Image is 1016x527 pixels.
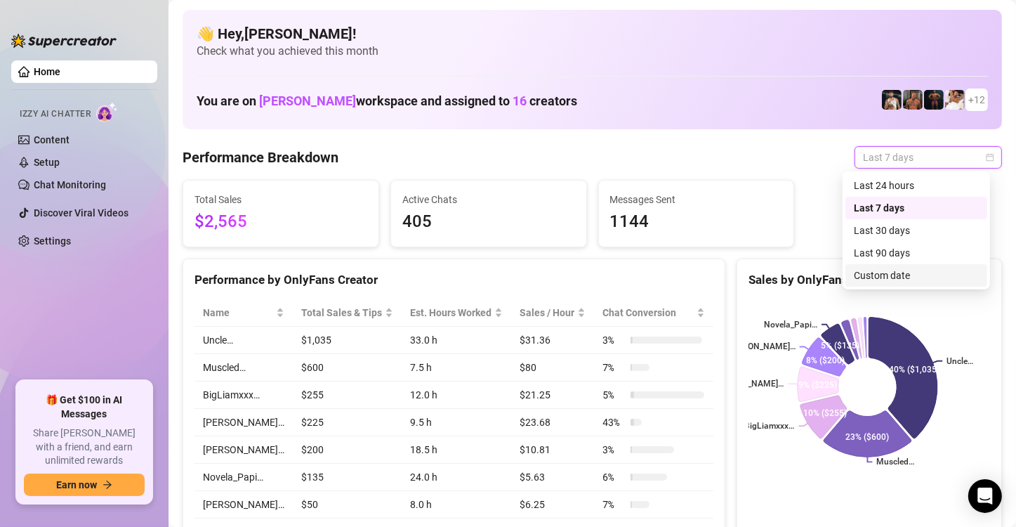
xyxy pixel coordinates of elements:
span: Name [203,305,273,320]
div: Sales by OnlyFans Creator [748,271,990,289]
td: $255 [293,382,402,409]
span: 🎁 Get $100 in AI Messages [24,393,145,421]
span: Chat Conversion [602,305,693,320]
td: $10.81 [511,436,594,464]
span: Active Chats [402,192,575,207]
th: Chat Conversion [594,299,713,327]
text: BigLiamxxx… [744,422,794,431]
div: Performance by OnlyFans Creator [194,271,713,289]
div: Custom date [854,268,979,283]
img: Muscled [924,90,944,110]
span: 5 % [602,387,625,403]
img: AI Chatter [96,102,118,122]
text: Novela_Papi… [764,320,817,330]
span: [PERSON_NAME] [259,93,356,108]
div: Last 7 days [854,200,979,216]
th: Total Sales & Tips [293,299,402,327]
td: $5.63 [511,464,594,491]
td: 12.0 h [402,382,511,409]
span: Total Sales [194,192,367,207]
span: + 12 [968,92,985,108]
h4: 👋 Hey, [PERSON_NAME] ! [197,24,988,44]
text: Uncle… [946,356,973,366]
td: [PERSON_NAME]… [194,409,293,436]
th: Sales / Hour [511,299,594,327]
span: Last 7 days [863,147,994,168]
a: Setup [34,157,60,168]
span: 43 % [602,415,625,430]
img: logo-BBDzfeDw.svg [11,34,117,48]
span: 3 % [602,332,625,348]
a: Home [34,66,60,77]
span: 405 [402,209,575,235]
span: 7 % [602,360,625,375]
td: 7.5 h [402,354,511,382]
span: Share [PERSON_NAME] with a friend, and earn unlimited rewards [24,427,145,468]
div: Last 90 days [845,242,987,264]
td: $23.68 [511,409,594,436]
td: Uncle… [194,327,293,354]
td: BigLiamxxx… [194,382,293,409]
td: Muscled… [194,354,293,382]
img: Chris [882,90,902,110]
h4: Performance Breakdown [183,148,338,167]
text: Muscled… [876,457,914,467]
div: Last 90 days [854,245,979,261]
span: Check what you achieved this month [197,44,988,59]
div: Last 7 days [845,197,987,219]
div: Open Intercom Messenger [968,479,1002,513]
div: Last 30 days [845,219,987,242]
span: Total Sales & Tips [301,305,382,320]
td: 33.0 h [402,327,511,354]
span: Earn now [56,479,97,490]
td: Novela_Papi… [194,464,293,491]
td: $200 [293,436,402,464]
td: $6.25 [511,491,594,519]
td: $31.36 [511,327,594,354]
span: arrow-right [103,480,112,490]
a: Content [34,134,70,145]
button: Earn nowarrow-right [24,474,145,496]
td: 24.0 h [402,464,511,491]
div: Last 24 hours [845,174,987,197]
span: 6 % [602,469,625,485]
a: Chat Monitoring [34,179,106,190]
th: Name [194,299,293,327]
td: 8.0 h [402,491,511,519]
span: Izzy AI Chatter [20,108,91,121]
span: 1144 [610,209,783,235]
div: Last 30 days [854,223,979,238]
span: 3 % [602,442,625,457]
td: $225 [293,409,402,436]
img: Jake [945,90,965,110]
td: [PERSON_NAME]… [194,491,293,519]
h1: You are on workspace and assigned to creators [197,93,577,109]
td: $1,035 [293,327,402,354]
img: BigLiamxxx [903,90,923,110]
div: Last 24 hours [854,178,979,193]
a: Settings [34,235,71,247]
td: $135 [293,464,402,491]
span: $2,565 [194,209,367,235]
td: $21.25 [511,382,594,409]
span: 7 % [602,497,625,512]
text: [PERSON_NAME]… [725,342,795,352]
text: [PERSON_NAME]… [713,379,784,389]
span: calendar [986,153,994,162]
td: 9.5 h [402,409,511,436]
div: Custom date [845,264,987,287]
span: Sales / Hour [520,305,574,320]
span: Messages Sent [610,192,783,207]
td: [PERSON_NAME]… [194,436,293,464]
td: $50 [293,491,402,519]
td: $80 [511,354,594,382]
td: $600 [293,354,402,382]
div: Est. Hours Worked [410,305,491,320]
a: Discover Viral Videos [34,207,128,219]
span: 16 [513,93,527,108]
td: 18.5 h [402,436,511,464]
